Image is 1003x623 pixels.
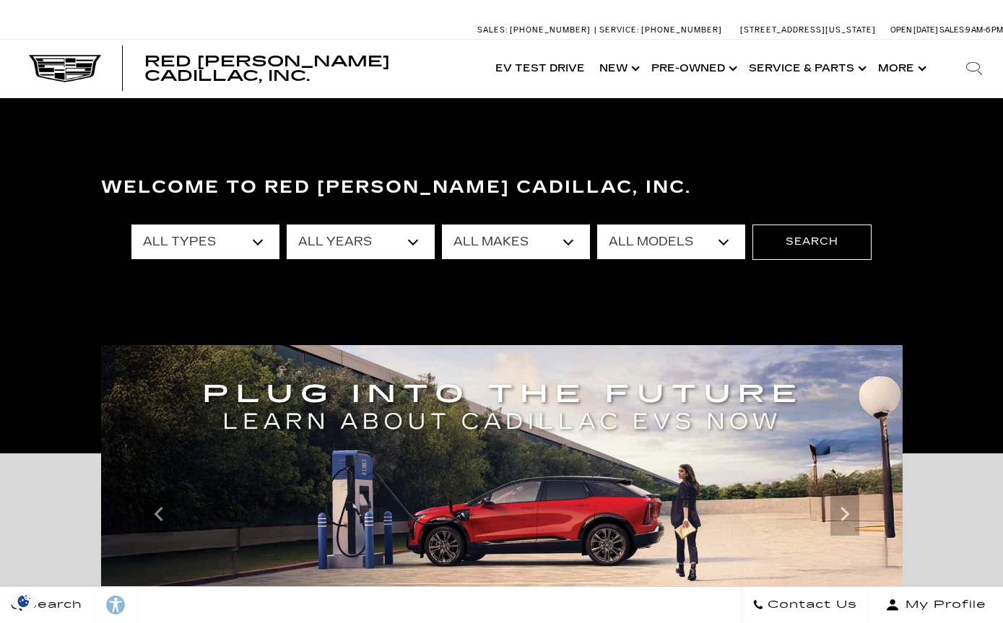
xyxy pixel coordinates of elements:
[742,40,871,97] a: Service & Parts
[740,25,876,35] a: [STREET_ADDRESS][US_STATE]
[287,225,435,259] select: Filter by year
[594,26,726,34] a: Service: [PHONE_NUMBER]
[871,40,931,97] button: More
[131,225,279,259] select: Filter by type
[7,593,40,609] img: Opt-Out Icon
[644,40,742,97] a: Pre-Owned
[101,173,903,202] h3: Welcome to Red [PERSON_NAME] Cadillac, Inc.
[22,595,82,615] span: Search
[599,25,639,35] span: Service:
[869,587,1003,623] button: Open user profile menu
[597,225,745,259] select: Filter by model
[477,25,508,35] span: Sales:
[29,55,101,82] img: Cadillac Dark Logo with Cadillac White Text
[890,25,938,35] span: Open [DATE]
[144,492,173,536] div: Previous
[830,492,859,536] div: Next
[965,25,1003,35] span: 9 AM-6 PM
[510,25,591,35] span: [PHONE_NUMBER]
[7,593,40,609] section: Click to Open Cookie Consent Modal
[592,40,644,97] a: New
[144,53,390,84] span: Red [PERSON_NAME] Cadillac, Inc.
[764,595,857,615] span: Contact Us
[442,225,590,259] select: Filter by make
[477,26,594,34] a: Sales: [PHONE_NUMBER]
[900,595,986,615] span: My Profile
[641,25,722,35] span: [PHONE_NUMBER]
[752,225,872,259] button: Search
[741,587,869,623] a: Contact Us
[488,40,592,97] a: EV Test Drive
[939,25,965,35] span: Sales:
[144,54,474,83] a: Red [PERSON_NAME] Cadillac, Inc.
